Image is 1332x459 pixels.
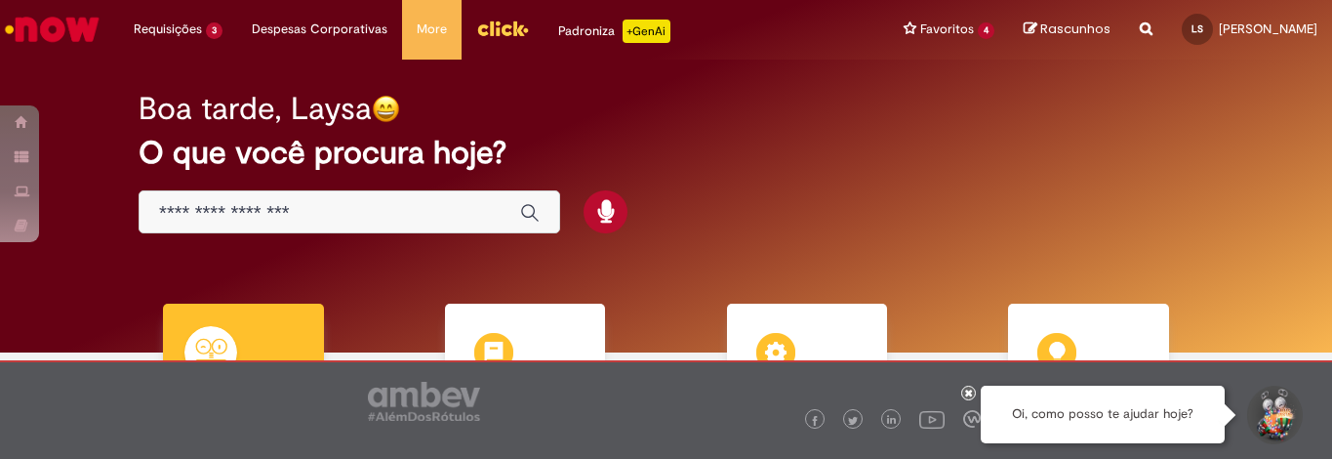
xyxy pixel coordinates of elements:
img: click_logo_yellow_360x200.png [476,14,529,43]
img: ServiceNow [2,10,102,49]
span: Despesas Corporativas [252,20,387,39]
p: +GenAi [623,20,670,43]
div: Padroniza [558,20,670,43]
a: Rascunhos [1024,21,1110,39]
img: happy-face.png [372,95,400,123]
img: logo_footer_ambev_rotulo_gray.png [368,382,480,421]
span: Favoritos [920,20,974,39]
img: logo_footer_facebook.png [810,416,820,426]
span: [PERSON_NAME] [1219,21,1317,37]
img: logo_footer_twitter.png [848,416,858,426]
span: 3 [206,22,222,39]
span: More [417,20,447,39]
img: logo_footer_youtube.png [919,406,945,432]
h2: Boa tarde, Laysa [139,92,372,126]
span: Requisições [134,20,202,39]
h2: O que você procura hoje? [139,136,1193,170]
button: Iniciar Conversa de Suporte [1244,386,1303,444]
img: logo_footer_workplace.png [963,410,981,428]
span: LS [1191,22,1203,35]
span: Rascunhos [1040,20,1110,38]
span: 4 [978,22,994,39]
div: Oi, como posso te ajudar hoje? [981,386,1225,443]
img: logo_footer_linkedin.png [887,415,897,427]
